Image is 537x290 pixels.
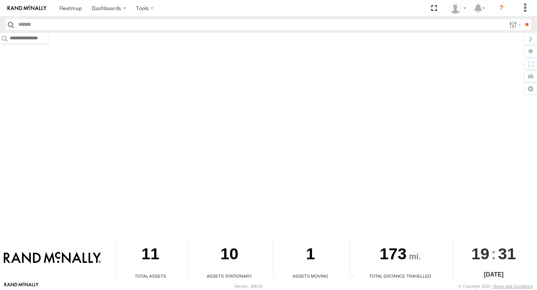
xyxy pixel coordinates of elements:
div: © Copyright 2025 - [458,284,533,289]
div: Total number of assets current in transit. [274,274,285,279]
div: Total number of Enabled Assets [116,274,127,279]
div: : [453,238,534,270]
div: 1 [274,238,347,273]
span: 19 [471,238,489,270]
div: [DATE] [453,270,534,279]
div: Assets Moving [274,273,347,279]
div: Version: 308.01 [234,284,263,289]
span: 31 [498,238,516,270]
div: 11 [116,238,185,273]
div: Total Assets [116,273,185,279]
div: 173 [350,238,450,273]
div: Assets Stationary [188,273,271,279]
div: Total number of assets current stationary. [188,274,199,279]
a: Terms and Conditions [493,284,533,289]
label: Search Filter Options [506,19,522,30]
img: rand-logo.svg [7,6,46,11]
img: Rand McNally [4,252,101,265]
a: Visit our Website [4,283,39,290]
div: Valeo Dash [447,3,469,14]
div: Total distance travelled by all assets within specified date range and applied filters [350,274,361,279]
i: ? [495,2,507,14]
div: 10 [188,238,271,273]
div: Total Distance Travelled [350,273,450,279]
label: Map Settings [524,84,537,94]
